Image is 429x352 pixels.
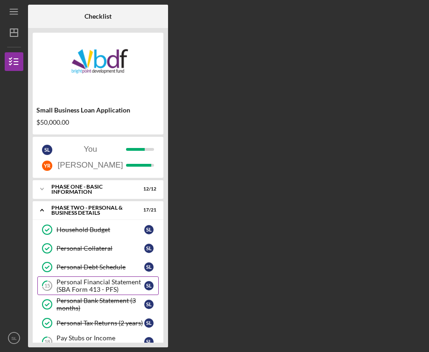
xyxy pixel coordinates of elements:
div: Small Business Loan Application [36,106,160,114]
b: Checklist [84,13,112,20]
div: S L [144,300,154,309]
div: Personal Debt Schedule [56,263,144,271]
a: Household BudgetSL [37,220,159,239]
a: 15Personal Financial Statement (SBA Form 413 - PFS)SL [37,276,159,295]
div: Personal Financial Statement (SBA Form 413 - PFS) [56,278,144,293]
button: SL [5,329,23,347]
a: 18Pay Stubs or Income StatementsSL [37,332,159,351]
a: Personal Debt ScheduleSL [37,258,159,276]
img: Product logo [33,37,163,93]
div: Y R [42,161,52,171]
div: Personal Collateral [56,245,144,252]
div: $50,000.00 [36,119,160,126]
div: S L [144,281,154,290]
div: S L [144,318,154,328]
div: S L [144,262,154,272]
div: Pay Stubs or Income Statements [56,334,144,349]
div: S L [144,337,154,346]
div: 12 / 12 [140,186,156,192]
div: Phase One - Basic Information [51,184,133,195]
tspan: 15 [44,283,50,289]
div: Personal Tax Returns (2 years) [56,319,144,327]
div: Household Budget [56,226,144,233]
div: S L [144,225,154,234]
div: Personal Bank Statement (3 months) [56,297,144,312]
div: S L [42,145,52,155]
a: Personal CollateralSL [37,239,159,258]
tspan: 18 [44,339,50,345]
a: Personal Tax Returns (2 years)SL [37,314,159,332]
div: 17 / 21 [140,207,156,213]
a: Personal Bank Statement (3 months)SL [37,295,159,314]
text: SL [11,336,17,341]
div: S L [144,244,154,253]
div: PHASE TWO - PERSONAL & BUSINESS DETAILS [51,205,133,216]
